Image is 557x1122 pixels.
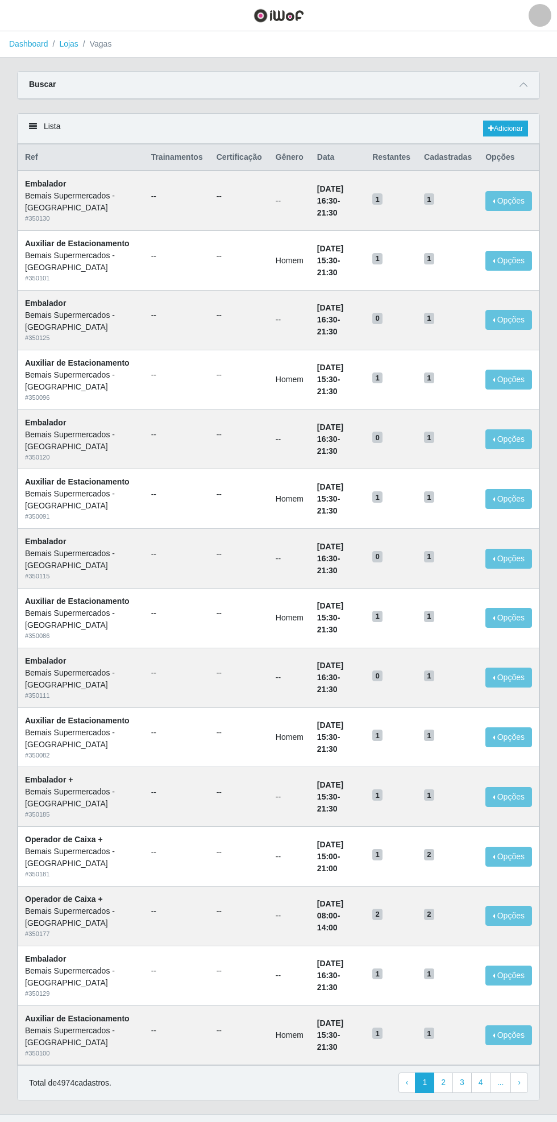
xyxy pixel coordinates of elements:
[217,607,262,619] ul: --
[25,929,138,939] div: # 350177
[485,489,532,509] button: Opções
[490,1073,512,1093] a: ...
[317,363,343,384] time: [DATE] 15:30
[372,193,383,205] span: 1
[317,363,343,396] strong: -
[29,1077,111,1089] p: Total de 4974 cadastros.
[372,551,383,562] span: 0
[424,789,434,801] span: 1
[25,537,66,546] strong: Embalador
[18,114,539,144] div: Lista
[25,453,138,462] div: # 350120
[29,80,56,89] strong: Buscar
[25,214,138,223] div: # 350130
[483,121,528,136] a: Adicionar
[406,1078,409,1087] span: ‹
[25,775,73,784] strong: Embalador +
[25,631,138,641] div: # 350086
[372,611,383,622] span: 1
[485,370,532,390] button: Opções
[25,572,138,581] div: # 350115
[269,767,310,827] td: --
[151,607,203,619] ul: --
[485,251,532,271] button: Opções
[317,899,343,932] strong: -
[424,313,434,324] span: 1
[317,303,343,324] time: [DATE] 16:30
[78,38,112,50] li: Vagas
[424,968,434,980] span: 1
[424,670,434,682] span: 1
[25,358,130,367] strong: Auxiliar de Estacionamento
[25,369,138,393] div: Bemais Supermercados - [GEOGRAPHIC_DATA]
[217,667,262,679] ul: --
[317,184,343,205] time: [DATE] 16:30
[424,193,434,205] span: 1
[210,144,269,171] th: Certificação
[151,488,203,500] ul: --
[317,184,343,217] strong: -
[317,423,343,444] time: [DATE] 16:30
[372,849,383,860] span: 1
[269,171,310,230] td: --
[398,1073,416,1093] a: Previous
[269,588,310,648] td: Homem
[485,191,532,211] button: Opções
[25,1025,138,1049] div: Bemais Supermercados - [GEOGRAPHIC_DATA]
[151,250,203,262] ul: --
[424,849,434,860] span: 2
[310,144,365,171] th: Data
[424,909,434,920] span: 2
[372,789,383,801] span: 1
[269,290,310,350] td: --
[317,983,338,992] time: 21:30
[485,429,532,449] button: Opções
[25,393,138,403] div: # 350096
[25,810,138,819] div: # 350185
[485,549,532,569] button: Opções
[479,144,539,171] th: Opções
[25,1014,130,1023] strong: Auxiliar de Estacionamento
[365,144,417,171] th: Restantes
[417,144,479,171] th: Cadastradas
[151,965,203,977] ul: --
[9,39,48,48] a: Dashboard
[424,372,434,384] span: 1
[151,905,203,917] ul: --
[398,1073,528,1093] nav: pagination
[317,840,343,861] time: [DATE] 15:00
[372,372,383,384] span: 1
[317,1019,343,1040] time: [DATE] 15:30
[25,691,138,701] div: # 350111
[424,253,434,264] span: 1
[372,313,383,324] span: 0
[317,506,338,515] time: 21:30
[317,244,343,265] time: [DATE] 15:30
[424,432,434,443] span: 1
[471,1073,491,1093] a: 4
[317,780,343,801] time: [DATE] 15:30
[452,1073,472,1093] a: 3
[25,548,138,572] div: Bemais Supermercados - [GEOGRAPHIC_DATA]
[25,846,138,870] div: Bemais Supermercados - [GEOGRAPHIC_DATA]
[25,333,138,343] div: # 350125
[269,1005,310,1065] td: Homem
[25,727,138,751] div: Bemais Supermercados - [GEOGRAPHIC_DATA]
[25,418,66,427] strong: Embalador
[217,846,262,858] ul: --
[25,607,138,631] div: Bemais Supermercados - [GEOGRAPHIC_DATA]
[25,488,138,512] div: Bemais Supermercados - [GEOGRAPHIC_DATA]
[25,250,138,274] div: Bemais Supermercados - [GEOGRAPHIC_DATA]
[151,191,203,202] ul: --
[317,482,343,503] time: [DATE] 15:30
[317,661,343,682] time: [DATE] 16:30
[372,432,383,443] span: 0
[317,423,343,456] strong: -
[317,387,338,396] time: 21:30
[25,751,138,760] div: # 350082
[269,827,310,887] td: --
[25,477,130,486] strong: Auxiliar de Estacionamento
[317,804,338,813] time: 21:30
[485,608,532,628] button: Opções
[151,786,203,798] ul: --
